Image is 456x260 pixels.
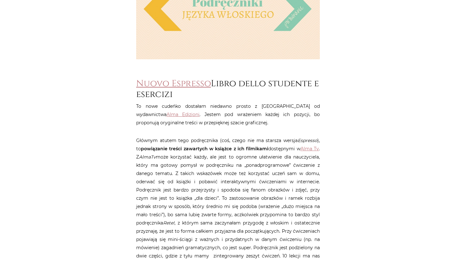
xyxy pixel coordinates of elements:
a: Alma Edizioni [167,112,199,117]
h2: Libro dello studente e esercizi [136,78,320,100]
em: AlmaTv [139,154,156,160]
a: Alma Tv [301,146,319,152]
a: Nuovo Espresso [136,78,211,89]
em: Rete! [163,220,174,226]
p: To nowe cudeńko dostałam niedawno prosto z [GEOGRAPHIC_DATA] od wydawnictwa . Jestem pod wrażenie... [136,102,320,127]
em: Espresso [298,138,317,143]
strong: powiązanie treści zawartych w książce z ich filmikami [141,146,268,152]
